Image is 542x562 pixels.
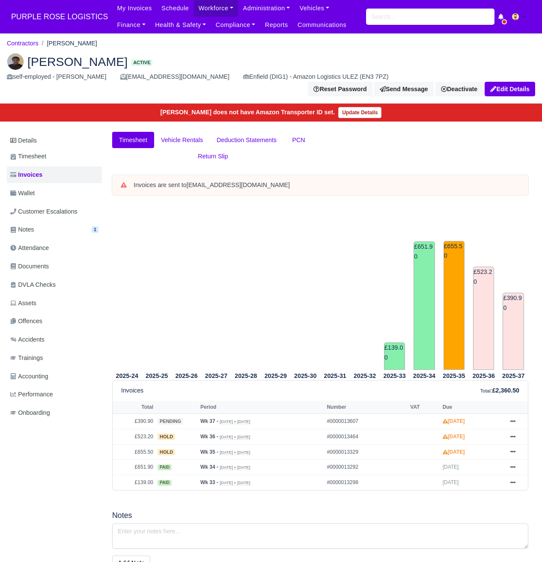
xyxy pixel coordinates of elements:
[10,243,49,253] span: Attendance
[27,56,128,68] span: [PERSON_NAME]
[158,480,172,486] span: paid
[10,280,56,290] span: DVLA Checks
[7,72,107,82] div: self-employed - [PERSON_NAME]
[325,444,408,460] td: #0000013329
[7,295,102,312] a: Assets
[200,434,218,440] strong: Wk 36 -
[293,17,351,33] a: Communications
[485,82,535,96] a: Edit Details
[10,207,77,217] span: Customer Escalations
[443,434,465,440] strong: [DATE]
[7,404,102,421] a: Onboarding
[409,370,439,381] th: 2025-34
[10,170,42,180] span: Invoices
[0,46,542,104] div: Shallum Anderson
[10,335,45,345] span: Accidents
[7,331,102,348] a: Accidents
[142,370,171,381] th: 2025-25
[283,132,314,149] a: PCN
[112,511,528,520] h5: Notes
[201,370,231,381] th: 2025-27
[112,370,142,381] th: 2025-24
[7,386,102,403] a: Performance
[7,185,102,202] a: Wallet
[7,148,102,165] a: Timesheet
[10,152,46,161] span: Timesheet
[443,418,465,424] strong: [DATE]
[260,17,293,33] a: Reports
[414,241,435,370] td: £651.90
[7,133,102,149] a: Details
[158,449,175,455] span: hold
[113,460,155,475] td: £651.90
[113,444,155,460] td: £655.50
[338,107,381,118] a: Update Details
[220,419,250,424] small: [DATE] » [DATE]
[172,370,201,381] th: 2025-26
[308,82,372,96] button: Reset Password
[198,401,325,414] th: Period
[10,372,48,381] span: Accounting
[7,277,102,293] a: DVLA Checks
[7,350,102,366] a: Trainings
[473,267,494,370] td: £523.20
[158,434,175,440] span: hold
[320,370,350,381] th: 2025-31
[200,464,218,470] strong: Wk 34 -
[220,434,250,440] small: [DATE] » [DATE]
[443,464,459,470] span: [DATE]
[134,181,520,190] div: Invoices are sent to
[150,17,211,33] a: Health & Safety
[10,390,53,399] span: Performance
[443,449,465,455] strong: [DATE]
[469,370,498,381] th: 2025-36
[7,313,102,330] a: Offences
[441,401,502,414] th: Due
[154,132,210,149] a: Vehicle Rentals
[200,418,218,424] strong: Wk 37 -
[7,203,102,220] a: Customer Escalations
[113,429,155,445] td: £523.20
[120,72,229,82] div: [EMAIL_ADDRESS][DOMAIN_NAME]
[10,408,50,418] span: Onboarding
[210,132,283,149] a: Deduction Statements
[220,450,250,455] small: [DATE] » [DATE]
[444,241,465,370] td: £655.50
[408,401,440,414] th: VAT
[220,480,250,485] small: [DATE] » [DATE]
[325,475,408,490] td: #0000013298
[7,368,102,385] a: Accounting
[374,82,434,96] a: Send Message
[7,221,102,238] a: Notes 1
[7,240,102,256] a: Attendance
[7,40,39,47] a: Contractors
[325,401,408,414] th: Number
[10,353,43,363] span: Trainings
[443,479,459,485] span: [DATE]
[261,370,290,381] th: 2025-29
[10,188,35,198] span: Wallet
[112,148,314,165] a: Return Slip
[503,293,524,370] td: £390.90
[350,370,379,381] th: 2025-32
[291,370,320,381] th: 2025-30
[113,414,155,429] td: £390.90
[231,370,261,381] th: 2025-28
[325,414,408,429] td: #0000013607
[325,429,408,445] td: #0000013464
[39,39,97,48] li: [PERSON_NAME]
[158,464,172,470] span: paid
[187,181,290,188] strong: [EMAIL_ADDRESS][DOMAIN_NAME]
[7,167,102,183] a: Invoices
[220,465,250,470] small: [DATE] » [DATE]
[480,388,491,393] small: Total
[211,17,260,33] a: Compliance
[366,9,494,25] input: Search...
[200,479,218,485] strong: Wk 33 -
[384,342,405,370] td: £139.00
[498,370,528,381] th: 2025-37
[112,132,154,149] a: Timesheet
[325,460,408,475] td: #0000013292
[380,370,409,381] th: 2025-33
[435,82,483,96] a: Deactivate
